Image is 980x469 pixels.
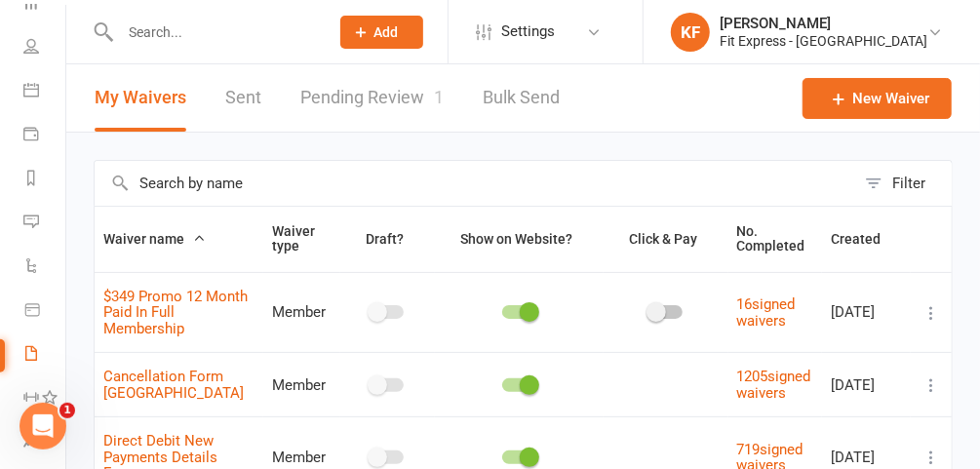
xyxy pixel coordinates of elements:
[892,172,925,195] div: Filter
[20,403,66,449] iframe: Intercom live chat
[483,64,560,132] a: Bulk Send
[671,13,710,52] div: KF
[501,10,555,54] span: Settings
[374,24,399,40] span: Add
[23,158,67,202] a: Reports
[114,19,315,46] input: Search...
[300,64,444,132] a: Pending Review1
[95,64,186,132] button: My Waivers
[95,161,855,206] input: Search by name
[831,227,902,251] button: Created
[728,207,822,272] th: No. Completed
[612,227,720,251] button: Click & Pay
[340,16,423,49] button: Add
[720,15,927,32] div: [PERSON_NAME]
[831,231,902,247] span: Created
[263,207,340,272] th: Waiver type
[103,227,206,251] button: Waiver name
[630,231,698,247] span: Click & Pay
[103,368,244,402] a: Cancellation Form [GEOGRAPHIC_DATA]
[822,272,911,353] td: [DATE]
[737,295,796,330] a: 16signed waivers
[803,78,952,119] a: New Waiver
[434,87,444,107] span: 1
[822,352,911,416] td: [DATE]
[263,352,340,416] td: Member
[444,227,595,251] button: Show on Website?
[103,288,248,337] a: $349 Promo 12 Month Paid In Full Membership
[720,32,927,50] div: Fit Express - [GEOGRAPHIC_DATA]
[461,231,573,247] span: Show on Website?
[737,368,811,402] a: 1205signed waivers
[59,403,75,418] span: 1
[349,227,426,251] button: Draft?
[225,64,261,132] a: Sent
[103,231,206,247] span: Waiver name
[263,272,340,353] td: Member
[23,26,67,70] a: People
[23,70,67,114] a: Calendar
[23,290,67,333] a: Product Sales
[367,231,405,247] span: Draft?
[23,114,67,158] a: Payments
[855,161,952,206] button: Filter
